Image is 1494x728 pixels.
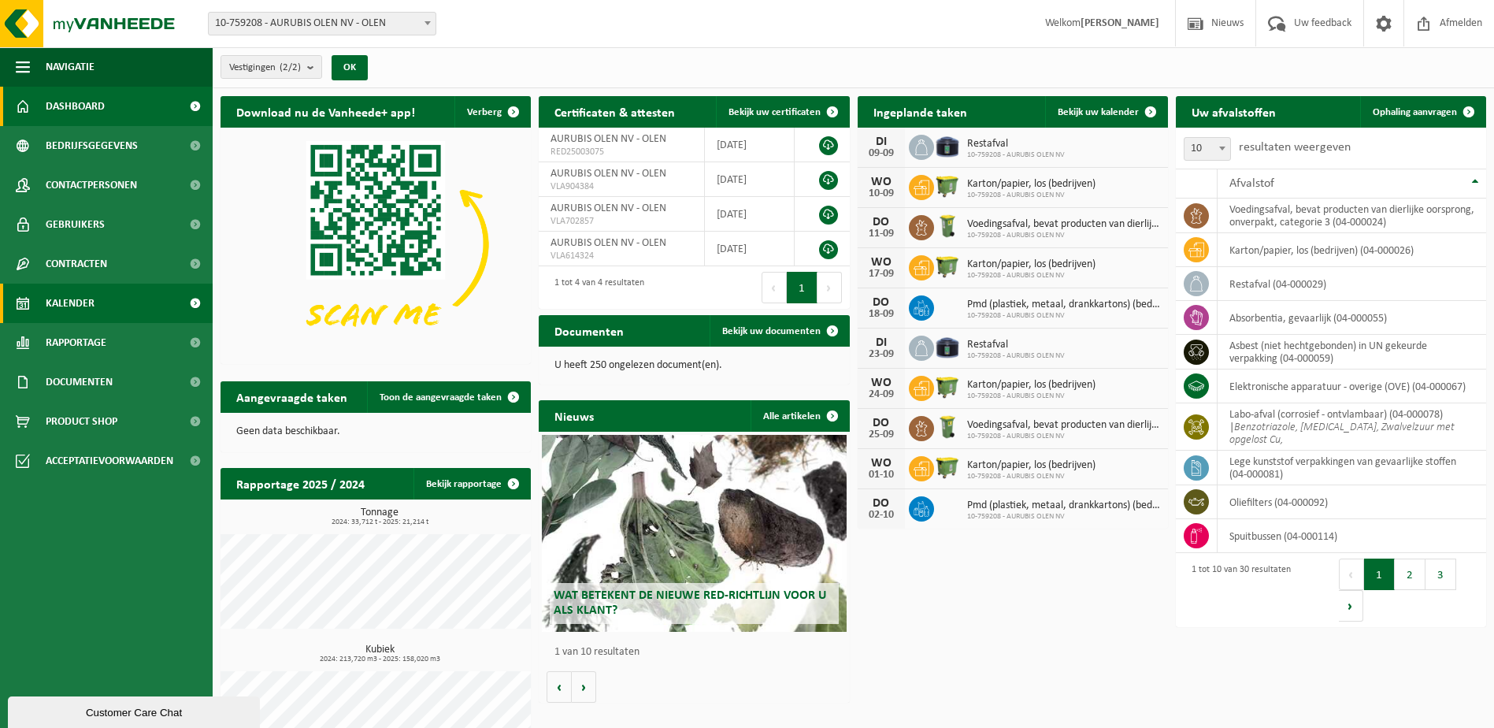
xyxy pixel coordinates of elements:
img: WB-0140-HPE-GN-50 [934,213,961,240]
td: [DATE] [705,197,795,232]
button: Verberg [454,96,529,128]
td: oliefilters (04-000092) [1218,485,1486,519]
button: OK [332,55,368,80]
button: 1 [1364,559,1395,590]
span: Kalender [46,284,95,323]
button: Next [1339,590,1363,622]
div: DO [866,497,897,510]
td: karton/papier, los (bedrijven) (04-000026) [1218,233,1486,267]
span: VLA904384 [551,180,692,193]
span: Rapportage [46,323,106,362]
button: Volgende [572,671,596,703]
td: asbest (niet hechtgebonden) in UN gekeurde verpakking (04-000059) [1218,335,1486,370]
span: 10 [1184,138,1230,160]
i: Benzotriazole, [MEDICAL_DATA], Zwalvelzuur met opgelost Cu, [1229,422,1455,446]
h2: Aangevraagde taken [221,381,363,412]
span: 2024: 213,720 m3 - 2025: 158,020 m3 [228,656,531,663]
div: 10-09 [866,188,897,199]
a: Ophaling aanvragen [1360,96,1485,128]
div: 09-09 [866,148,897,159]
span: Documenten [46,362,113,402]
h2: Nieuws [539,400,610,431]
img: WB-1100-HPE-GN-50 [934,454,961,481]
div: 24-09 [866,389,897,400]
span: AURUBIS OLEN NV - OLEN [551,237,666,249]
div: 23-09 [866,349,897,360]
span: 10-759208 - AURUBIS OLEN NV [967,432,1160,441]
h2: Ingeplande taken [858,96,983,127]
span: 10-759208 - AURUBIS OLEN NV [967,191,1095,200]
a: Wat betekent de nieuwe RED-richtlijn voor u als klant? [542,435,846,632]
span: 10-759208 - AURUBIS OLEN NV [967,311,1160,321]
img: WB-1100-HPE-GN-50 [934,373,961,400]
a: Toon de aangevraagde taken [367,381,529,413]
button: Vestigingen(2/2) [221,55,322,79]
td: absorbentia, gevaarlijk (04-000055) [1218,301,1486,335]
span: Gebruikers [46,205,105,244]
span: Voedingsafval, bevat producten van dierlijke oorsprong, onverpakt, categorie 3 [967,218,1160,231]
span: Product Shop [46,402,117,441]
label: resultaten weergeven [1239,141,1351,154]
p: U heeft 250 ongelezen document(en). [554,360,833,371]
h2: Download nu de Vanheede+ app! [221,96,431,127]
div: 25-09 [866,429,897,440]
span: Bedrijfsgegevens [46,126,138,165]
img: CR-SU-1C-5000-000-02 [934,333,961,360]
div: WO [866,256,897,269]
a: Bekijk uw certificaten [716,96,848,128]
span: 10-759208 - AURUBIS OLEN NV - OLEN [209,13,436,35]
p: Geen data beschikbaar. [236,426,515,437]
span: Karton/papier, los (bedrijven) [967,258,1095,271]
span: Acceptatievoorwaarden [46,441,173,481]
img: CR-SU-1C-5000-000-02 [934,132,961,159]
span: 10-759208 - AURUBIS OLEN NV [967,472,1095,481]
span: 10-759208 - AURUBIS OLEN NV [967,150,1065,160]
span: AURUBIS OLEN NV - OLEN [551,133,666,145]
td: spuitbussen (04-000114) [1218,519,1486,553]
span: 10 [1184,137,1231,161]
span: AURUBIS OLEN NV - OLEN [551,202,666,214]
td: lege kunststof verpakkingen van gevaarlijke stoffen (04-000081) [1218,451,1486,485]
h2: Rapportage 2025 / 2024 [221,468,380,499]
span: Voedingsafval, bevat producten van dierlijke oorsprong, onverpakt, categorie 3 [967,419,1160,432]
td: restafval (04-000029) [1218,267,1486,301]
span: 10-759208 - AURUBIS OLEN NV [967,351,1065,361]
span: Restafval [967,138,1065,150]
div: DI [866,336,897,349]
span: 10-759208 - AURUBIS OLEN NV [967,392,1095,401]
a: Bekijk uw documenten [710,315,848,347]
span: Afvalstof [1229,177,1274,190]
button: 3 [1425,559,1456,590]
div: 18-09 [866,309,897,320]
button: 2 [1395,559,1425,590]
td: [DATE] [705,128,795,162]
td: [DATE] [705,162,795,197]
span: Vestigingen [229,56,301,80]
img: WB-1100-HPE-GN-50 [934,253,961,280]
span: Restafval [967,339,1065,351]
div: 11-09 [866,228,897,240]
span: Verberg [467,107,502,117]
div: WO [866,176,897,188]
span: Toon de aangevraagde taken [380,392,502,403]
span: 10-759208 - AURUBIS OLEN NV [967,512,1160,522]
span: 2024: 33,712 t - 2025: 21,214 t [228,518,531,526]
div: 01-10 [866,470,897,481]
h2: Certificaten & attesten [539,96,691,127]
img: WB-0140-HPE-GN-50 [934,414,961,440]
iframe: chat widget [8,693,263,728]
span: Contracten [46,244,107,284]
div: 1 tot 4 van 4 resultaten [547,270,644,305]
button: Previous [1339,559,1364,590]
div: DO [866,296,897,309]
a: Alle artikelen [751,400,848,432]
span: Ophaling aanvragen [1373,107,1457,117]
span: Pmd (plastiek, metaal, drankkartons) (bedrijven) [967,299,1160,311]
span: Karton/papier, los (bedrijven) [967,379,1095,392]
a: Bekijk uw kalender [1045,96,1166,128]
span: Contactpersonen [46,165,137,205]
img: WB-1100-HPE-GN-50 [934,173,961,199]
span: Bekijk uw certificaten [728,107,821,117]
div: DO [866,216,897,228]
